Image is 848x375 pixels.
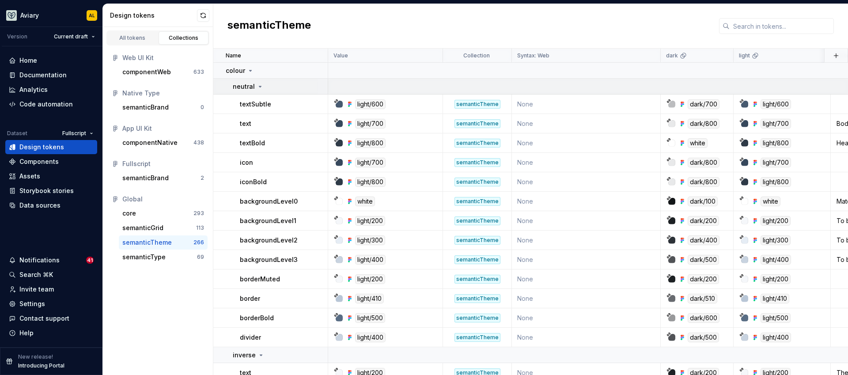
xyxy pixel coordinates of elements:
div: dark/510 [688,294,717,303]
span: 41 [86,257,94,264]
p: light [739,52,750,59]
div: 113 [196,224,204,231]
a: Home [5,53,97,68]
div: All tokens [110,34,155,42]
div: 2 [201,174,204,182]
div: dark/500 [688,255,719,265]
a: Data sources [5,198,97,212]
div: Components [19,157,59,166]
p: borderBold [240,314,274,322]
div: light/200 [355,274,385,284]
div: dark/800 [688,158,719,167]
div: dark/200 [688,274,719,284]
div: Invite team [19,285,54,294]
a: Documentation [5,68,97,82]
a: Code automation [5,97,97,111]
div: 266 [193,239,204,246]
button: semanticGrid113 [119,221,208,235]
div: Search ⌘K [19,270,53,279]
div: light/300 [761,235,791,245]
div: light/800 [355,138,386,148]
div: Contact support [19,314,69,323]
div: Code automation [19,100,73,109]
button: semanticBrand0 [119,100,208,114]
div: dark/800 [688,119,719,129]
div: dark/700 [688,99,719,109]
div: Data sources [19,201,61,210]
div: Help [19,329,34,337]
a: core293 [119,206,208,220]
div: light/400 [761,255,791,265]
div: semanticTheme [122,238,172,247]
button: Contact support [5,311,97,326]
div: dark/200 [688,216,719,226]
div: light/800 [355,177,386,187]
button: semanticTheme266 [119,235,208,250]
a: Storybook stories [5,184,97,198]
p: Name [226,52,241,59]
td: None [512,231,661,250]
div: Aviary [20,11,39,20]
p: textBold [240,139,265,148]
div: light/700 [355,158,386,167]
button: Search ⌘K [5,268,97,282]
a: Settings [5,297,97,311]
div: light/410 [355,294,384,303]
div: dark/500 [688,333,719,342]
div: semanticTheme [454,333,500,342]
div: semanticTheme [454,139,500,148]
div: semanticType [122,253,166,261]
p: Value [333,52,348,59]
div: semanticTheme [454,100,500,109]
p: Introducing Portal [18,362,64,369]
div: light/200 [761,216,791,226]
div: light/600 [761,99,791,109]
div: Version [7,33,27,40]
div: Fullscript [122,159,204,168]
div: semanticBrand [122,103,169,112]
div: light/200 [761,274,791,284]
div: light/700 [355,119,386,129]
div: 438 [193,139,204,146]
div: semanticTheme [454,314,500,322]
div: white [761,197,780,206]
div: semanticTheme [454,119,500,128]
p: textSubtle [240,100,271,109]
div: core [122,209,136,218]
a: componentWeb633 [119,65,208,79]
button: Notifications41 [5,253,97,267]
p: border [240,294,260,303]
p: New release! [18,353,53,360]
div: Storybook stories [19,186,74,195]
button: componentNative438 [119,136,208,150]
input: Search in tokens... [730,18,834,34]
div: semanticBrand [122,174,169,182]
button: AviaryAL [2,6,101,25]
td: None [512,308,661,328]
td: None [512,192,661,211]
div: light/500 [761,313,791,323]
div: Design tokens [19,143,64,152]
p: backgroundLevel1 [240,216,296,225]
p: backgroundLevel2 [240,236,298,245]
div: componentWeb [122,68,171,76]
button: semanticBrand2 [119,171,208,185]
div: 633 [193,68,204,76]
div: Dataset [7,130,27,137]
div: light/400 [355,255,386,265]
div: App UI Kit [122,124,204,133]
div: Native Type [122,89,204,98]
div: semanticTheme [454,236,500,245]
div: light/200 [355,216,385,226]
span: Fullscript [62,130,86,137]
td: None [512,153,661,172]
button: Help [5,326,97,340]
div: light/800 [761,177,791,187]
div: light/700 [761,158,791,167]
p: Syntax: Web [517,52,549,59]
td: None [512,95,661,114]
